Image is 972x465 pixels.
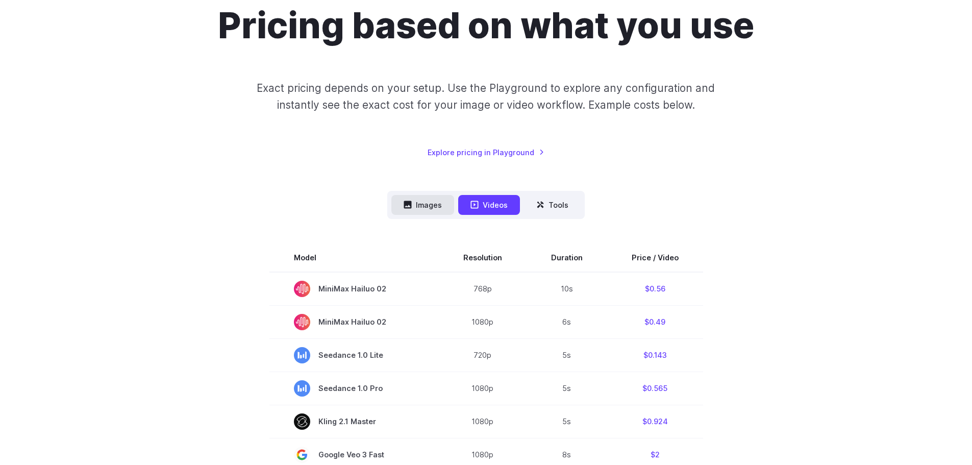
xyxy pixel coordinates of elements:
[439,372,527,405] td: 1080p
[527,272,607,306] td: 10s
[294,281,414,297] span: MiniMax Hailuo 02
[607,405,703,438] td: $0.924
[237,80,734,114] p: Exact pricing depends on your setup. Use the Playground to explore any configuration and instantl...
[294,380,414,397] span: Seedance 1.0 Pro
[428,146,544,158] a: Explore pricing in Playground
[439,305,527,338] td: 1080p
[439,243,527,272] th: Resolution
[527,338,607,372] td: 5s
[527,305,607,338] td: 6s
[527,243,607,272] th: Duration
[294,413,414,430] span: Kling 2.1 Master
[607,243,703,272] th: Price / Video
[607,305,703,338] td: $0.49
[294,447,414,463] span: Google Veo 3 Fast
[294,314,414,330] span: MiniMax Hailuo 02
[218,4,754,47] h1: Pricing based on what you use
[607,338,703,372] td: $0.143
[439,272,527,306] td: 768p
[527,405,607,438] td: 5s
[269,243,439,272] th: Model
[607,372,703,405] td: $0.565
[439,405,527,438] td: 1080p
[607,272,703,306] td: $0.56
[439,338,527,372] td: 720p
[524,195,581,215] button: Tools
[458,195,520,215] button: Videos
[294,347,414,363] span: Seedance 1.0 Lite
[527,372,607,405] td: 5s
[391,195,454,215] button: Images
